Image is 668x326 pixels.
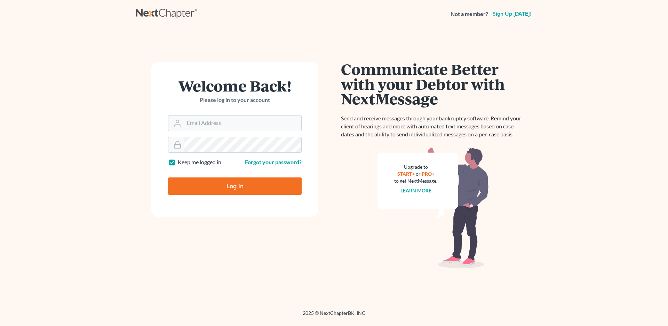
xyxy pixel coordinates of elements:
p: Send and receive messages through your bankruptcy software. Remind your client of hearings and mo... [341,114,525,138]
a: Forgot your password? [245,159,302,165]
input: Log In [168,177,302,195]
span: or [416,171,421,177]
strong: Not a member? [451,10,488,18]
a: START+ [397,171,415,177]
p: Please log in to your account [168,96,302,104]
label: Keep me logged in [178,158,221,166]
div: to get NextMessage. [394,177,437,184]
div: 2025 © NextChapterBK, INC [136,310,532,322]
input: Email Address [184,116,301,131]
a: Sign up [DATE]! [491,11,532,17]
h1: Communicate Better with your Debtor with NextMessage [341,62,525,106]
img: nextmessage_bg-59042aed3d76b12b5cd301f8e5b87938c9018125f34e5fa2b7a6b67550977c72.svg [377,147,489,269]
div: Upgrade to [394,164,437,170]
a: Learn more [400,188,431,193]
h1: Welcome Back! [168,78,302,93]
a: PRO+ [422,171,435,177]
